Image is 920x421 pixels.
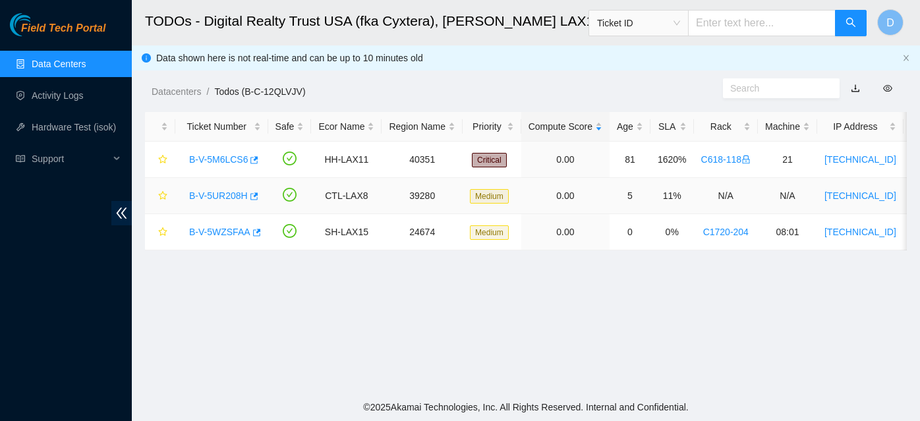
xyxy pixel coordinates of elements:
span: Medium [470,189,509,204]
span: check-circle [283,224,297,238]
td: 11% [650,178,694,214]
td: 0% [650,214,694,250]
a: download [851,83,860,94]
a: [TECHNICAL_ID] [824,154,896,165]
td: N/A [758,178,817,214]
span: read [16,154,25,163]
a: Data Centers [32,59,86,69]
button: star [152,185,168,206]
button: download [841,78,870,99]
td: 5 [610,178,650,214]
button: D [877,9,904,36]
a: Activity Logs [32,90,84,101]
span: Field Tech Portal [21,22,105,35]
td: 40351 [382,142,463,178]
td: SH-LAX15 [311,214,382,250]
input: Enter text here... [688,10,836,36]
td: 1620% [650,142,694,178]
td: 21 [758,142,817,178]
td: 0.00 [521,178,610,214]
a: Hardware Test (isok) [32,122,116,132]
button: star [152,149,168,170]
td: 0.00 [521,214,610,250]
td: 0 [610,214,650,250]
a: C1720-204 [703,227,749,237]
a: B-V-5M6LCS6 [189,154,248,165]
span: close [902,54,910,62]
span: star [158,227,167,238]
td: 39280 [382,178,463,214]
span: Ticket ID [597,13,680,33]
span: star [158,155,167,165]
a: [TECHNICAL_ID] [824,227,896,237]
span: / [206,86,209,97]
td: 81 [610,142,650,178]
span: Support [32,146,109,172]
button: star [152,221,168,242]
button: search [835,10,867,36]
a: [TECHNICAL_ID] [824,190,896,201]
td: N/A [694,178,759,214]
span: eye [883,84,892,93]
a: B-V-5UR208H [189,190,248,201]
td: 08:01 [758,214,817,250]
span: lock [741,155,751,164]
input: Search [730,81,822,96]
button: close [902,54,910,63]
a: Datacenters [152,86,201,97]
td: 24674 [382,214,463,250]
span: D [886,14,894,31]
span: Medium [470,225,509,240]
span: check-circle [283,152,297,165]
img: Akamai Technologies [10,13,67,36]
td: 0.00 [521,142,610,178]
a: Akamai TechnologiesField Tech Portal [10,24,105,41]
footer: © 2025 Akamai Technologies, Inc. All Rights Reserved. Internal and Confidential. [132,393,920,421]
span: double-left [111,201,132,225]
a: Todos (B-C-12QLVJV) [214,86,305,97]
span: check-circle [283,188,297,202]
td: CTL-LAX8 [311,178,382,214]
a: C618-118lock [701,154,751,165]
span: Critical [472,153,507,167]
span: search [846,17,856,30]
a: B-V-5WZSFAA [189,227,250,237]
td: HH-LAX11 [311,142,382,178]
span: star [158,191,167,202]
